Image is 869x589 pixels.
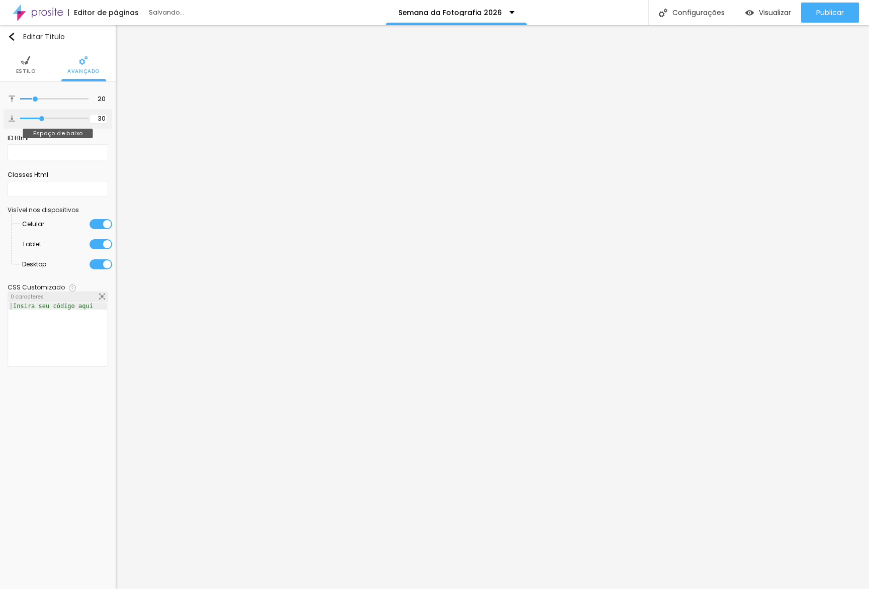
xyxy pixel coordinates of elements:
[745,9,754,17] img: view-1.svg
[67,69,100,74] span: Avançado
[801,3,859,23] button: Publicar
[149,10,265,16] div: Salvando...
[22,214,44,234] span: Celular
[16,69,36,74] span: Estilo
[116,25,869,589] iframe: Editor
[22,254,46,274] span: Desktop
[759,9,791,17] span: Visualizar
[69,284,76,291] img: Icone
[21,56,30,65] img: Icone
[659,9,667,17] img: Icone
[8,33,16,41] img: Icone
[8,292,108,302] div: 0 caracteres
[99,293,105,300] img: Icone
[79,56,88,65] img: Icone
[735,3,801,23] button: Visualizar
[22,234,41,254] span: Tablet
[9,303,98,310] div: Insira seu código aqui
[398,9,502,16] p: Semana da Fotografia 2026
[9,115,15,122] img: Icone
[8,207,108,213] div: Visível nos dispositivos
[8,134,108,143] div: ID Html
[68,9,139,16] div: Editor de páginas
[8,33,65,41] div: Editar Título
[8,284,65,290] div: CSS Customizado
[9,95,15,102] img: Icone
[816,9,844,17] span: Publicar
[8,170,108,179] div: Classes Html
